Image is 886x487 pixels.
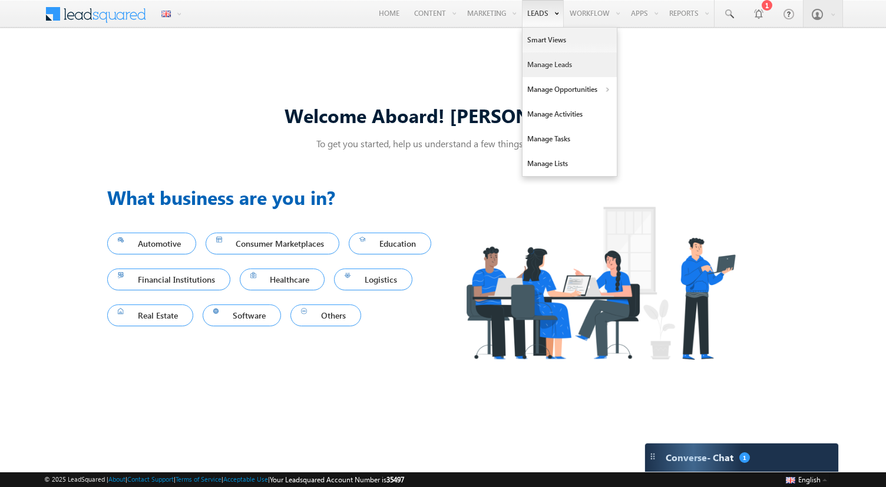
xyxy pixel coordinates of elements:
[386,475,404,484] span: 35497
[523,52,617,77] a: Manage Leads
[523,127,617,151] a: Manage Tasks
[107,183,443,211] h3: What business are you in?
[250,271,315,287] span: Healthcare
[523,102,617,127] a: Manage Activities
[798,475,821,484] span: English
[270,475,404,484] span: Your Leadsquared Account Number is
[107,137,779,150] p: To get you started, help us understand a few things about you!
[223,475,268,483] a: Acceptable Use
[443,183,758,383] img: Industry.png
[301,307,351,323] span: Others
[523,28,617,52] a: Smart Views
[107,102,779,128] div: Welcome Aboard! [PERSON_NAME]
[345,271,402,287] span: Logistics
[648,452,657,461] img: carter-drag
[108,475,125,483] a: About
[523,77,617,102] a: Manage Opportunities
[523,151,617,176] a: Manage Lists
[213,307,271,323] span: Software
[216,236,329,251] span: Consumer Marketplaces
[176,475,221,483] a: Terms of Service
[118,307,183,323] span: Real Estate
[118,271,220,287] span: Financial Institutions
[44,474,404,485] span: © 2025 LeadSquared | | | | |
[127,475,174,483] a: Contact Support
[359,236,421,251] span: Education
[783,472,830,486] button: English
[118,236,186,251] span: Automotive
